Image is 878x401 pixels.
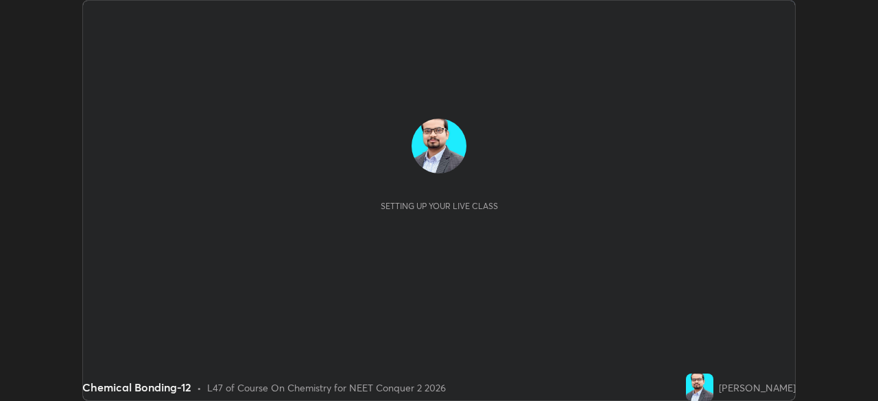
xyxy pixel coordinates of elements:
div: Setting up your live class [381,201,498,211]
div: • [197,380,202,395]
div: L47 of Course On Chemistry for NEET Conquer 2 2026 [207,380,446,395]
img: 575f463803b64d1597248aa6fa768815.jpg [412,119,466,173]
div: Chemical Bonding-12 [82,379,191,396]
img: 575f463803b64d1597248aa6fa768815.jpg [686,374,713,401]
div: [PERSON_NAME] [719,380,796,395]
